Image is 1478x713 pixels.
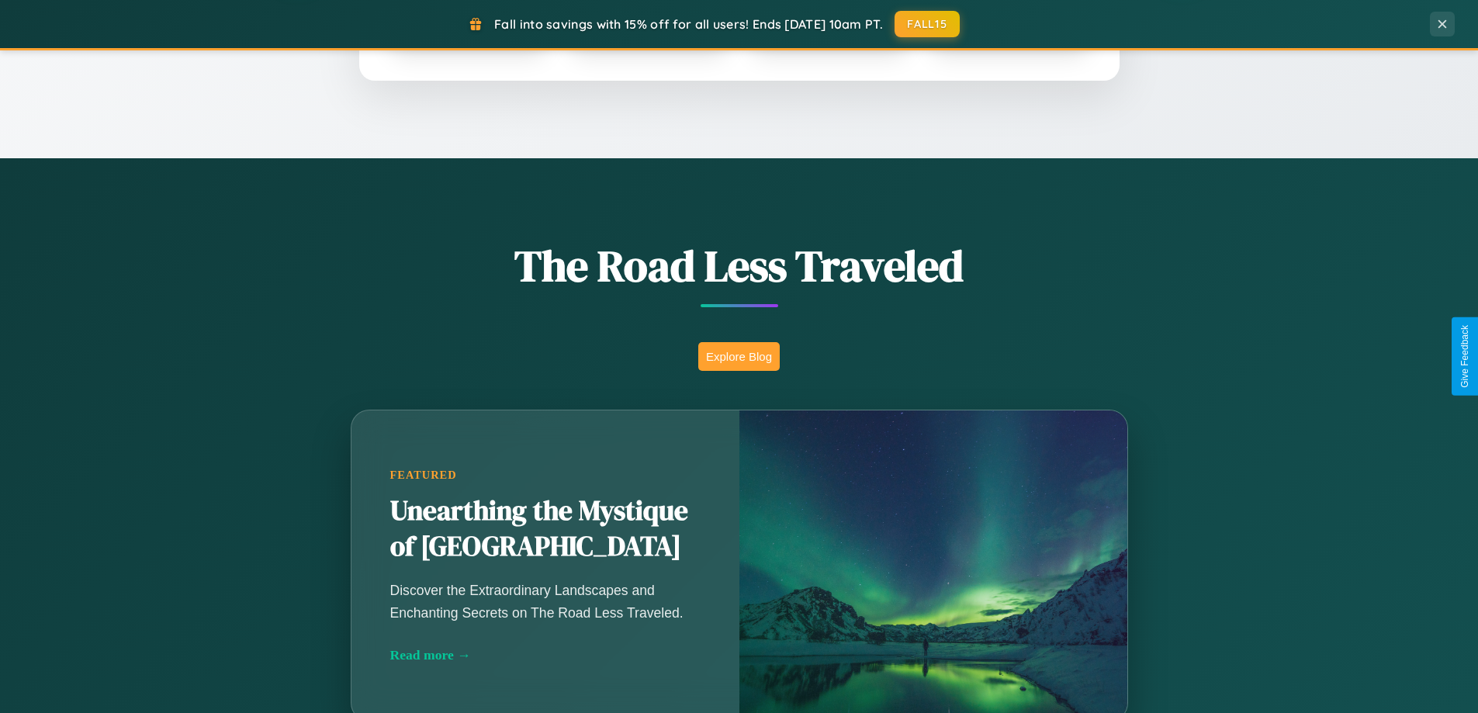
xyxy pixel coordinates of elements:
span: Fall into savings with 15% off for all users! Ends [DATE] 10am PT. [494,16,883,32]
button: FALL15 [895,11,960,37]
button: Explore Blog [698,342,780,371]
p: Discover the Extraordinary Landscapes and Enchanting Secrets on The Road Less Traveled. [390,580,701,623]
div: Featured [390,469,701,482]
div: Give Feedback [1459,325,1470,388]
div: Read more → [390,647,701,663]
h1: The Road Less Traveled [274,236,1205,296]
h2: Unearthing the Mystique of [GEOGRAPHIC_DATA] [390,493,701,565]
